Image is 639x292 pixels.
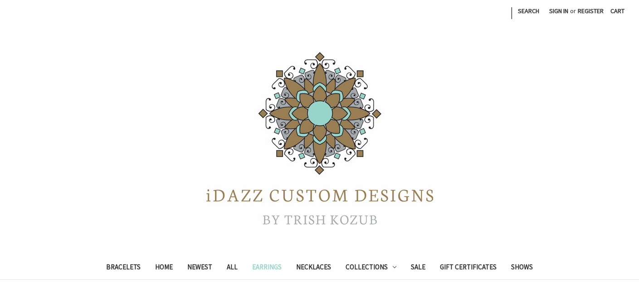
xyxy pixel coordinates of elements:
a: Earrings [245,257,289,279]
a: Bracelets [99,257,148,279]
span: Cart [610,7,624,15]
li: | [510,4,513,21]
a: Shows [504,257,540,279]
a: All [220,257,245,279]
a: Home [148,257,180,279]
a: Gift Certificates [433,257,504,279]
a: Necklaces [289,257,338,279]
a: Sale [404,257,433,279]
a: Collections [338,257,404,279]
img: iDazz Custom Designs [206,52,433,225]
span: or [569,6,577,16]
a: Newest [180,257,220,279]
